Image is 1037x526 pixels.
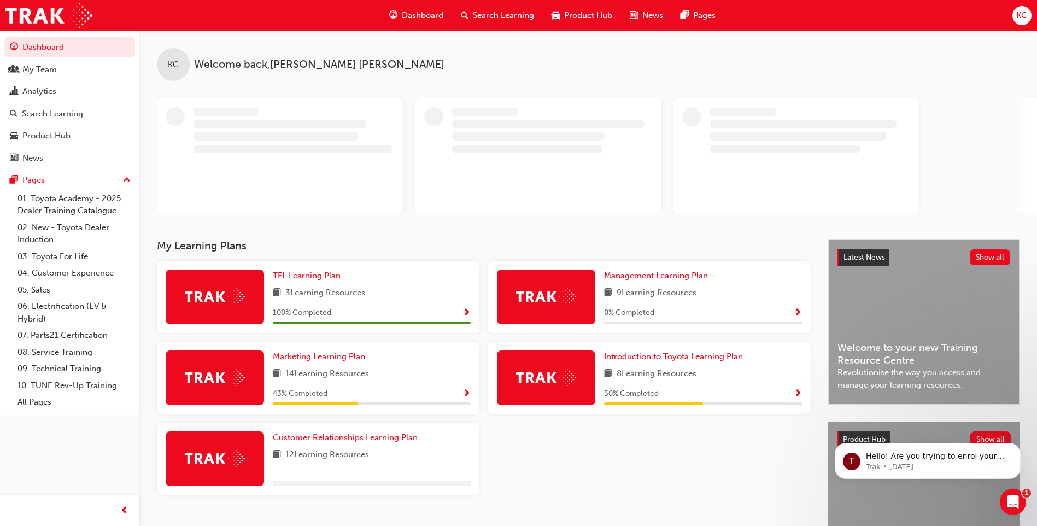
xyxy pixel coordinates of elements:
[818,420,1037,496] iframe: Intercom notifications message
[604,367,612,381] span: book-icon
[462,308,471,318] span: Show Progress
[516,288,576,305] img: Trak
[564,9,612,22] span: Product Hub
[794,308,802,318] span: Show Progress
[13,282,135,299] a: 05. Sales
[194,59,444,71] span: Welcome back , [PERSON_NAME] [PERSON_NAME]
[13,377,135,394] a: 10. TUNE Rev-Up Training
[604,271,708,280] span: Management Learning Plan
[970,249,1011,265] button: Show all
[22,152,43,165] div: News
[13,360,135,377] a: 09. Technical Training
[13,248,135,265] a: 03. Toyota For Life
[617,367,696,381] span: 8 Learning Resources
[13,265,135,282] a: 04. Customer Experience
[794,306,802,320] button: Show Progress
[837,249,1010,266] a: Latest NewsShow all
[10,87,18,97] span: chart-icon
[273,307,331,319] span: 100 % Completed
[285,367,369,381] span: 14 Learning Resources
[185,369,245,386] img: Trak
[828,239,1020,405] a: Latest NewsShow allWelcome to your new Training Resource CentreRevolutionise the way you access a...
[120,504,128,518] span: prev-icon
[794,389,802,399] span: Show Progress
[168,59,179,71] span: KC
[13,394,135,411] a: All Pages
[13,327,135,344] a: 07. Parts21 Certification
[473,9,534,22] span: Search Learning
[273,287,281,300] span: book-icon
[4,126,135,146] a: Product Hub
[380,4,452,27] a: guage-iconDashboard
[1022,489,1031,498] span: 1
[157,239,811,252] h3: My Learning Plans
[123,173,131,188] span: up-icon
[4,170,135,190] button: Pages
[22,85,56,98] div: Analytics
[1012,6,1032,25] button: KC
[543,4,621,27] a: car-iconProduct Hub
[462,306,471,320] button: Show Progress
[13,219,135,248] a: 02. New - Toyota Dealer Induction
[837,342,1010,366] span: Welcome to your new Training Resource Centre
[13,190,135,219] a: 01. Toyota Academy - 2025 Dealer Training Catalogue
[604,270,712,282] a: Management Learning Plan
[4,35,135,170] button: DashboardMy TeamAnalyticsSearch LearningProduct HubNews
[273,431,422,444] a: Customer Relationships Learning Plan
[10,131,18,141] span: car-icon
[22,174,45,186] div: Pages
[389,9,397,22] span: guage-icon
[22,63,57,76] div: My Team
[552,9,560,22] span: car-icon
[617,287,696,300] span: 9 Learning Resources
[4,37,135,57] a: Dashboard
[452,4,543,27] a: search-iconSearch Learning
[1016,9,1027,22] span: KC
[843,253,885,262] span: Latest News
[273,367,281,381] span: book-icon
[5,3,92,28] img: Trak
[10,176,18,185] span: pages-icon
[604,388,659,400] span: 50 % Completed
[273,352,365,361] span: Marketing Learning Plan
[4,81,135,102] a: Analytics
[273,388,327,400] span: 43 % Completed
[10,43,18,52] span: guage-icon
[285,287,365,300] span: 3 Learning Resources
[794,387,802,401] button: Show Progress
[516,369,576,386] img: Trak
[4,104,135,124] a: Search Learning
[461,9,468,22] span: search-icon
[13,344,135,361] a: 08. Service Training
[604,352,743,361] span: Introduction to Toyota Learning Plan
[185,288,245,305] img: Trak
[10,154,18,163] span: news-icon
[4,60,135,80] a: My Team
[185,450,245,467] img: Trak
[462,389,471,399] span: Show Progress
[10,65,18,75] span: people-icon
[681,9,689,22] span: pages-icon
[273,270,345,282] a: TFL Learning Plan
[837,366,1010,391] span: Revolutionise the way you access and manage your learning resources.
[1000,489,1026,515] iframe: Intercom live chat
[604,307,654,319] span: 0 % Completed
[402,9,443,22] span: Dashboard
[13,298,135,327] a: 06. Electrification (EV & Hybrid)
[604,287,612,300] span: book-icon
[285,448,369,462] span: 12 Learning Resources
[22,130,71,142] div: Product Hub
[22,108,83,120] div: Search Learning
[630,9,638,22] span: news-icon
[273,448,281,462] span: book-icon
[604,350,747,363] a: Introduction to Toyota Learning Plan
[672,4,724,27] a: pages-iconPages
[10,109,17,119] span: search-icon
[273,350,370,363] a: Marketing Learning Plan
[642,9,663,22] span: News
